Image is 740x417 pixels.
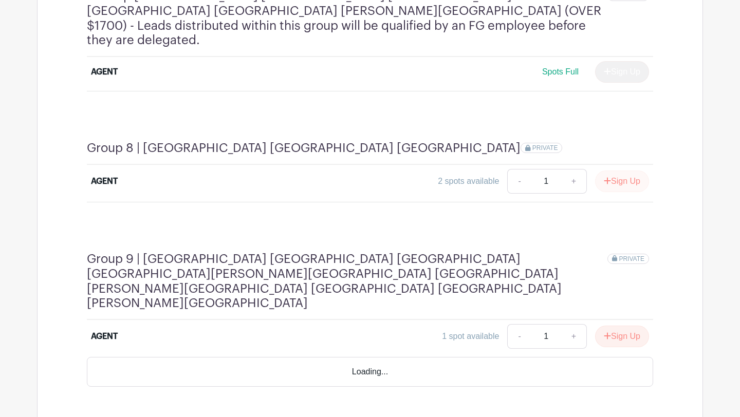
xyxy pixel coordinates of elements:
[438,175,499,187] div: 2 spots available
[532,144,558,151] span: PRIVATE
[87,357,653,387] div: Loading...
[442,330,499,343] div: 1 spot available
[91,330,118,343] div: AGENT
[91,175,118,187] div: AGENT
[595,170,649,192] button: Sign Up
[542,67,579,76] span: Spots Full
[561,324,587,349] a: +
[507,324,531,349] a: -
[595,326,649,347] button: Sign Up
[561,169,587,194] a: +
[87,141,521,156] h4: Group 8 | [GEOGRAPHIC_DATA] [GEOGRAPHIC_DATA] [GEOGRAPHIC_DATA]
[91,66,118,78] div: AGENT
[619,255,644,262] span: PRIVATE
[507,169,531,194] a: -
[87,252,607,311] h4: Group 9 | [GEOGRAPHIC_DATA] [GEOGRAPHIC_DATA] [GEOGRAPHIC_DATA] [GEOGRAPHIC_DATA][PERSON_NAME][GE...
